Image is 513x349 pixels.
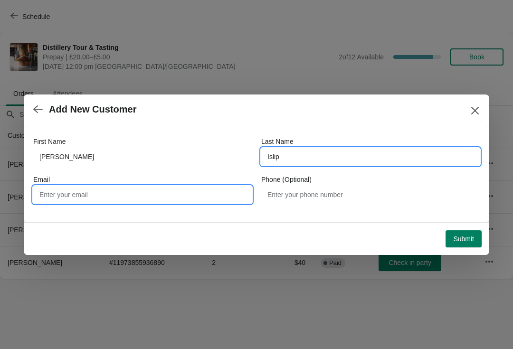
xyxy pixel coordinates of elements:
[33,175,50,184] label: Email
[261,148,480,165] input: Smith
[261,186,480,203] input: Enter your phone number
[49,104,136,115] h2: Add New Customer
[446,230,482,247] button: Submit
[33,137,66,146] label: First Name
[453,235,474,243] span: Submit
[261,175,312,184] label: Phone (Optional)
[466,102,484,119] button: Close
[261,137,294,146] label: Last Name
[33,148,252,165] input: John
[33,186,252,203] input: Enter your email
